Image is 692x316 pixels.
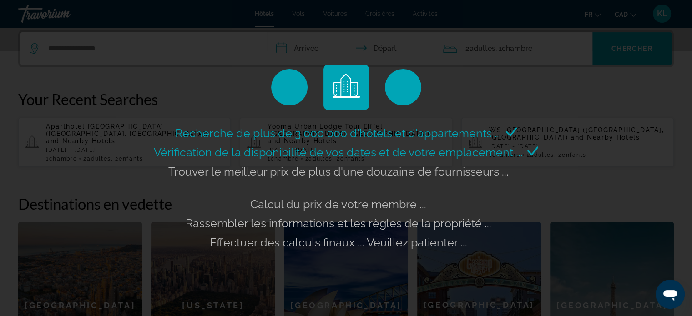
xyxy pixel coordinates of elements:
[186,216,491,230] span: Rassembler les informations et les règles de la propriété ...
[210,236,467,249] span: Effectuer des calculs finaux ... Veuillez patienter ...
[168,165,509,178] span: Trouver le meilleur prix de plus d'une douzaine de fournisseurs ...
[154,145,523,159] span: Vérification de la disponibilité de vos dates et de votre emplacement ...
[656,280,685,309] iframe: Bouton de lancement de la fenêtre de messagerie
[175,126,501,140] span: Recherche de plus de 3 000 000 d'hôtels et d'appartements ...
[250,197,426,211] span: Calcul du prix de votre membre ...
